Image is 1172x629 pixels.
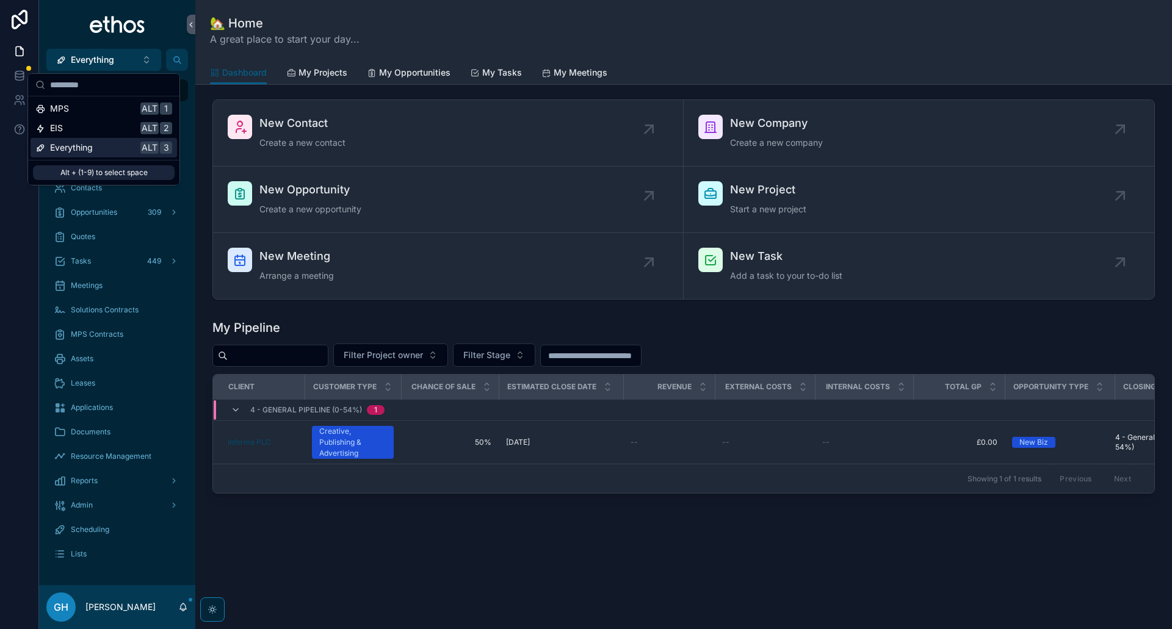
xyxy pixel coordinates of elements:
a: Quotes [46,226,188,248]
span: Applications [71,403,113,412]
div: scrollable content [39,71,195,581]
a: Lists [46,543,188,565]
span: Tasks [71,256,91,266]
a: [DATE] [506,437,616,447]
span: Create a new company [730,137,823,149]
a: New ContactCreate a new contact [213,100,684,167]
span: Add a task to your to-do list [730,270,842,282]
span: My Projects [298,66,347,79]
span: My Tasks [482,66,522,79]
a: Solutions Contracts [46,299,188,321]
span: Revenue [657,382,692,392]
a: 50% [408,437,491,447]
span: Everything [50,142,93,154]
span: Arrange a meeting [259,270,334,282]
span: New Opportunity [259,181,361,198]
a: New ProjectStart a new project [684,167,1154,233]
span: Solutions Contracts [71,305,139,315]
span: -- [722,437,729,447]
span: Alt [142,123,157,133]
span: New Meeting [259,248,334,265]
span: Filter Stage [463,349,510,361]
span: 3 [161,143,171,153]
span: Admin [71,500,93,510]
a: New MeetingArrange a meeting [213,233,684,299]
span: Assets [71,354,93,364]
span: Reports [71,476,98,486]
a: New OpportunityCreate a new opportunity [213,167,684,233]
span: New Company [730,115,823,132]
span: My Meetings [554,66,607,79]
a: Contacts [46,177,188,199]
span: Scheduling [71,525,109,534]
img: App logo [89,15,146,34]
a: Resource Management [46,445,188,467]
div: Suggestions [28,96,179,160]
a: Dashboard [210,62,267,85]
span: Estimated close date [507,382,596,392]
a: -- [631,437,707,447]
span: Meetings [71,281,103,290]
a: My Projects [286,62,347,86]
span: New Task [730,248,842,265]
a: Documents [46,421,188,443]
span: Contacts [71,183,102,193]
span: Filter Project owner [344,349,423,361]
span: Leases [71,378,95,388]
span: A great place to start your day... [210,32,360,46]
div: New Biz [1019,437,1048,448]
span: Showing 1 of 1 results [968,474,1041,484]
a: Opportunities309 [46,201,188,223]
span: Client [228,382,255,392]
a: Informa PLC [228,437,297,447]
a: Meetings [46,275,188,297]
span: Opportunities [71,207,117,217]
span: -- [822,437,830,447]
h1: 🏡 Home [210,15,360,32]
span: MPS [50,102,69,115]
span: Internal Costs [826,382,890,392]
a: Creative, Publishing & Advertising [312,426,394,459]
div: 309 [144,205,165,220]
a: My Opportunities [367,62,450,86]
a: New CompanyCreate a new company [684,100,1154,167]
span: Documents [71,427,110,437]
span: MPS Contracts [71,329,123,339]
span: EIS [50,122,63,134]
span: Lists [71,549,87,559]
div: 1 [374,405,377,415]
span: Quotes [71,232,95,242]
span: Create a new opportunity [259,203,361,215]
span: 2 [161,123,171,133]
p: Alt + (1-9) to select space [33,165,175,180]
a: £0.00 [921,437,997,447]
span: Dashboard [222,66,267,79]
a: My Meetings [541,62,607,86]
a: Assets [46,348,188,370]
span: Customer Type [313,382,377,392]
span: Alt [142,104,157,113]
span: Alt [142,143,157,153]
h1: My Pipeline [212,319,280,336]
a: MPS Contracts [46,323,188,345]
span: GH [54,600,68,614]
a: New TaskAdd a task to your to-do list [684,233,1154,299]
button: Select Button [333,343,448,367]
a: New Biz [1012,437,1107,448]
a: Informa PLC [228,437,271,447]
span: My Opportunities [379,66,450,79]
span: 1 [161,104,171,113]
a: Scheduling [46,519,188,541]
a: Leases [46,372,188,394]
a: My Tasks [470,62,522,86]
a: -- [822,437,906,447]
span: Resource Management [71,451,151,461]
button: Select Button [453,343,535,367]
a: Reports [46,470,188,492]
p: [PERSON_NAME] [85,601,156,613]
span: Everything [71,54,114,66]
a: Applications [46,397,188,419]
